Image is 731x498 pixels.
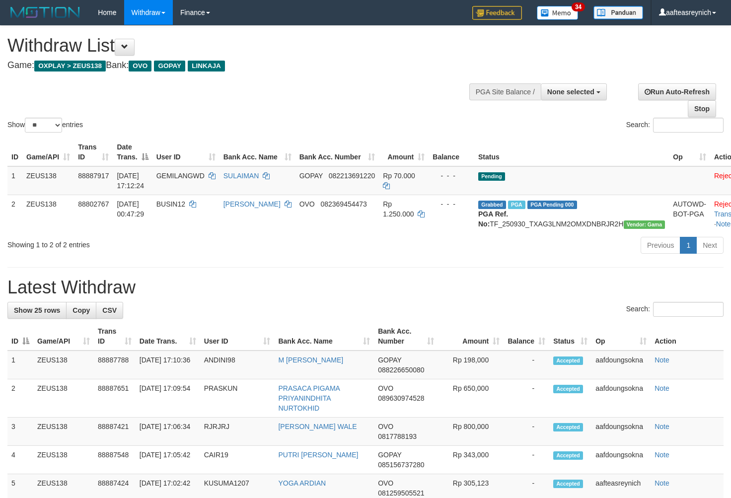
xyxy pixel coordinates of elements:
span: OVO [129,61,151,71]
img: Button%20Memo.svg [537,6,579,20]
span: OVO [378,423,393,430]
span: OVO [378,479,393,487]
td: [DATE] 17:10:36 [136,351,200,379]
span: GEMILANGWD [156,172,205,180]
td: PRASKUN [200,379,275,418]
a: Note [716,220,731,228]
span: GOPAY [154,61,185,71]
th: Bank Acc. Number: activate to sort column ascending [295,138,379,166]
div: Showing 1 to 2 of 2 entries [7,236,297,250]
label: Search: [626,302,724,317]
img: panduan.png [593,6,643,19]
a: Copy [66,302,96,319]
td: Rp 650,000 [438,379,504,418]
a: CSV [96,302,123,319]
span: PGA Pending [527,201,577,209]
td: 88887788 [94,351,136,379]
h1: Withdraw List [7,36,477,56]
span: Copy 089630974528 to clipboard [378,394,424,402]
a: [PERSON_NAME] [223,200,281,208]
span: Rp 70.000 [383,172,415,180]
td: AUTOWD-BOT-PGA [669,195,710,233]
td: ZEUS138 [33,379,94,418]
td: ZEUS138 [22,166,74,195]
td: aafdoungsokna [591,379,651,418]
span: Pending [478,172,505,181]
a: [PERSON_NAME] WALE [278,423,357,430]
a: 1 [680,237,697,254]
a: Note [655,356,669,364]
span: CSV [102,306,117,314]
span: Copy 081259505521 to clipboard [378,489,424,497]
th: Date Trans.: activate to sort column ascending [136,322,200,351]
td: - [504,418,549,446]
span: Copy 082213691220 to clipboard [329,172,375,180]
td: ANDINI98 [200,351,275,379]
th: Action [651,322,724,351]
input: Search: [653,302,724,317]
td: RJRJRJ [200,418,275,446]
span: Copy 082369454473 to clipboard [320,200,366,208]
span: [DATE] 00:47:29 [117,200,144,218]
a: PRASACA PIGAMA PRIYANINDHITA NURTOKHID [278,384,340,412]
td: 3 [7,418,33,446]
h1: Latest Withdraw [7,278,724,297]
input: Search: [653,118,724,133]
td: - [504,379,549,418]
td: - [504,446,549,474]
a: Next [696,237,724,254]
span: None selected [547,88,594,96]
a: Note [655,479,669,487]
span: Accepted [553,480,583,488]
th: Trans ID: activate to sort column ascending [74,138,113,166]
th: Amount: activate to sort column ascending [379,138,429,166]
select: Showentries [25,118,62,133]
a: Run Auto-Refresh [638,83,716,100]
th: Balance: activate to sort column ascending [504,322,549,351]
td: [DATE] 17:09:54 [136,379,200,418]
td: - [504,351,549,379]
th: Trans ID: activate to sort column ascending [94,322,136,351]
b: PGA Ref. No: [478,210,508,228]
span: GOPAY [378,356,401,364]
td: ZEUS138 [33,351,94,379]
div: - - - [433,171,470,181]
a: PUTRI [PERSON_NAME] [278,451,358,459]
th: User ID: activate to sort column ascending [200,322,275,351]
span: Copy 085156737280 to clipboard [378,461,424,469]
button: None selected [541,83,607,100]
td: aafdoungsokna [591,351,651,379]
th: Status: activate to sort column ascending [549,322,591,351]
a: Note [655,423,669,430]
span: Accepted [553,451,583,460]
td: [DATE] 17:05:42 [136,446,200,474]
td: 2 [7,379,33,418]
th: Game/API: activate to sort column ascending [22,138,74,166]
td: Rp 198,000 [438,351,504,379]
span: Accepted [553,385,583,393]
a: Note [655,451,669,459]
td: aafdoungsokna [591,446,651,474]
a: Show 25 rows [7,302,67,319]
td: CAIR19 [200,446,275,474]
th: ID [7,138,22,166]
th: Game/API: activate to sort column ascending [33,322,94,351]
span: GOPAY [378,451,401,459]
th: Op: activate to sort column ascending [669,138,710,166]
th: Status [474,138,669,166]
td: aafdoungsokna [591,418,651,446]
th: Balance [429,138,474,166]
td: ZEUS138 [33,418,94,446]
span: OVO [299,200,315,208]
td: 88887548 [94,446,136,474]
span: OXPLAY > ZEUS138 [34,61,106,71]
th: User ID: activate to sort column ascending [152,138,219,166]
td: 2 [7,195,22,233]
a: YOGA ARDIAN [278,479,326,487]
td: [DATE] 17:06:34 [136,418,200,446]
h4: Game: Bank: [7,61,477,71]
span: Marked by aafsreyleap [508,201,525,209]
td: Rp 800,000 [438,418,504,446]
td: ZEUS138 [22,195,74,233]
td: 88887651 [94,379,136,418]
